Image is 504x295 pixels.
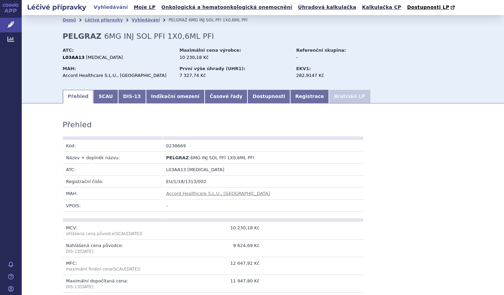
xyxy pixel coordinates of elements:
span: ohlášená cena původce [66,231,114,236]
td: 9 624,69 Kč [163,239,263,257]
span: [DATE] [80,249,94,254]
div: - [296,54,373,61]
p: DIS-13 [66,249,160,255]
td: ATC: [63,164,163,176]
h3: Přehled [63,120,92,129]
strong: MAH: [63,66,76,71]
strong: L03AA13 [63,55,85,60]
td: Maximální dopočítaná cena: [63,275,163,292]
a: Registrace [290,90,329,103]
td: EU/1/18/1313/002 [163,176,363,187]
a: Vyhledávání [92,3,130,12]
span: [DATE] [127,231,141,236]
span: 6MG INJ SOL PFI 1X0,6ML PFI [189,18,248,22]
td: VPOIS: [63,199,163,211]
h2: Léčivé přípravky [22,2,92,12]
a: Úhradová kalkulačka [296,3,358,12]
a: Přehled [63,90,94,103]
span: 6MG INJ SOL PFI 1X0,6ML PFI [190,155,254,160]
span: L03AA13 [166,167,186,172]
span: [DATE] [80,284,94,289]
a: Indikační omezení [146,90,205,103]
strong: PELGRAZ [63,32,102,40]
span: PELGRAZ [169,18,187,22]
strong: ATC: [63,48,74,53]
td: Nahlášená cena původce: [63,239,163,257]
a: Moje LP [132,3,157,12]
td: 11 947,80 Kč [163,275,263,292]
a: Vyhledávání [132,18,160,22]
td: 0238669 [163,140,263,152]
strong: První výše úhrady (UHR1): [180,66,245,71]
strong: Referenční skupina: [296,48,346,53]
p: maximální finální cena [66,266,160,272]
td: 12 647,92 Kč [163,257,263,275]
a: DIS-13 [118,90,146,103]
div: 10 230,18 Kč [180,54,290,61]
div: 7 327,74 Kč [180,72,290,79]
td: Název + doplněk názvu: [63,151,163,163]
td: Registrační číslo: [63,176,163,187]
a: Onkologická a hematoonkologická onemocnění [159,3,294,12]
span: PELGRAZ [166,155,189,160]
a: Dostupnosti [247,90,290,103]
span: [MEDICAL_DATA] [86,55,123,60]
a: Léčivé přípravky [85,18,123,22]
a: Časové řady [205,90,248,103]
a: Domů [63,18,76,22]
strong: Maximální cena výrobce: [180,48,241,53]
a: SCAU [93,90,118,103]
span: [MEDICAL_DATA] [187,167,224,172]
span: Dostupnosti LP [407,4,449,10]
a: Dostupnosti LP [405,3,458,12]
span: (SCAU ) [112,267,141,272]
div: 282,9147 Kč [296,72,373,79]
p: DIS-13 [66,284,160,290]
span: [DATE] [125,267,139,272]
td: MCV: [63,222,163,240]
a: Accord Healthcare S.L.U., [GEOGRAPHIC_DATA] [166,191,270,196]
td: Kód: [63,140,163,152]
td: MAH: [63,187,163,199]
div: Accord Healthcare S.L.U., [GEOGRAPHIC_DATA] [63,72,173,79]
span: 6MG INJ SOL PFI 1X0,6ML PFI [104,32,214,40]
strong: EKV1: [296,66,311,71]
span: (SCAU ) [66,231,143,236]
td: 10 230,18 Kč [163,222,263,240]
a: Kalkulačka CP [360,3,404,12]
td: - [163,199,363,211]
td: MFC: [63,257,163,275]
